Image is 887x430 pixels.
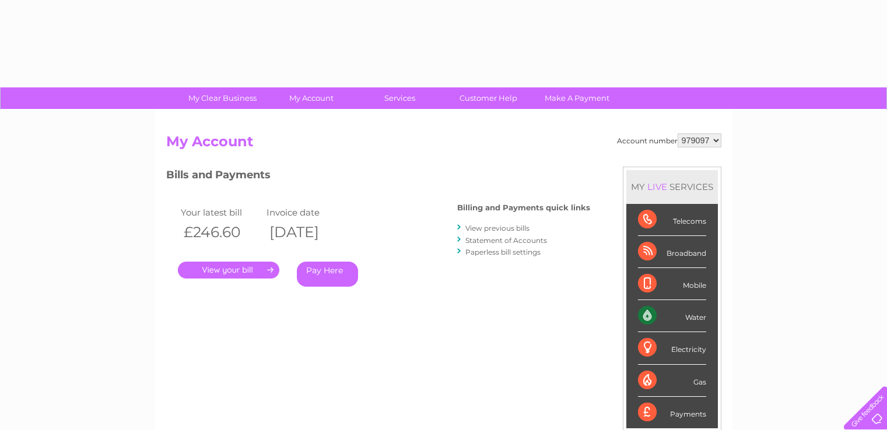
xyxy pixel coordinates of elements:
[645,181,669,192] div: LIVE
[352,87,448,109] a: Services
[178,220,264,244] th: £246.60
[529,87,625,109] a: Make A Payment
[638,300,706,332] div: Water
[166,133,721,156] h2: My Account
[457,203,590,212] h4: Billing and Payments quick links
[465,248,541,256] a: Paperless bill settings
[638,397,706,428] div: Payments
[638,268,706,300] div: Mobile
[264,205,350,220] td: Invoice date
[465,236,547,245] a: Statement of Accounts
[263,87,359,109] a: My Account
[178,262,279,279] a: .
[638,332,706,364] div: Electricity
[178,205,264,220] td: Your latest bill
[465,224,530,232] a: View previous bills
[638,236,706,268] div: Broadband
[638,204,706,236] div: Telecoms
[638,365,706,397] div: Gas
[264,220,350,244] th: [DATE]
[174,87,271,109] a: My Clear Business
[626,170,718,203] div: MY SERVICES
[440,87,537,109] a: Customer Help
[297,262,358,287] a: Pay Here
[166,167,590,187] h3: Bills and Payments
[617,133,721,147] div: Account number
